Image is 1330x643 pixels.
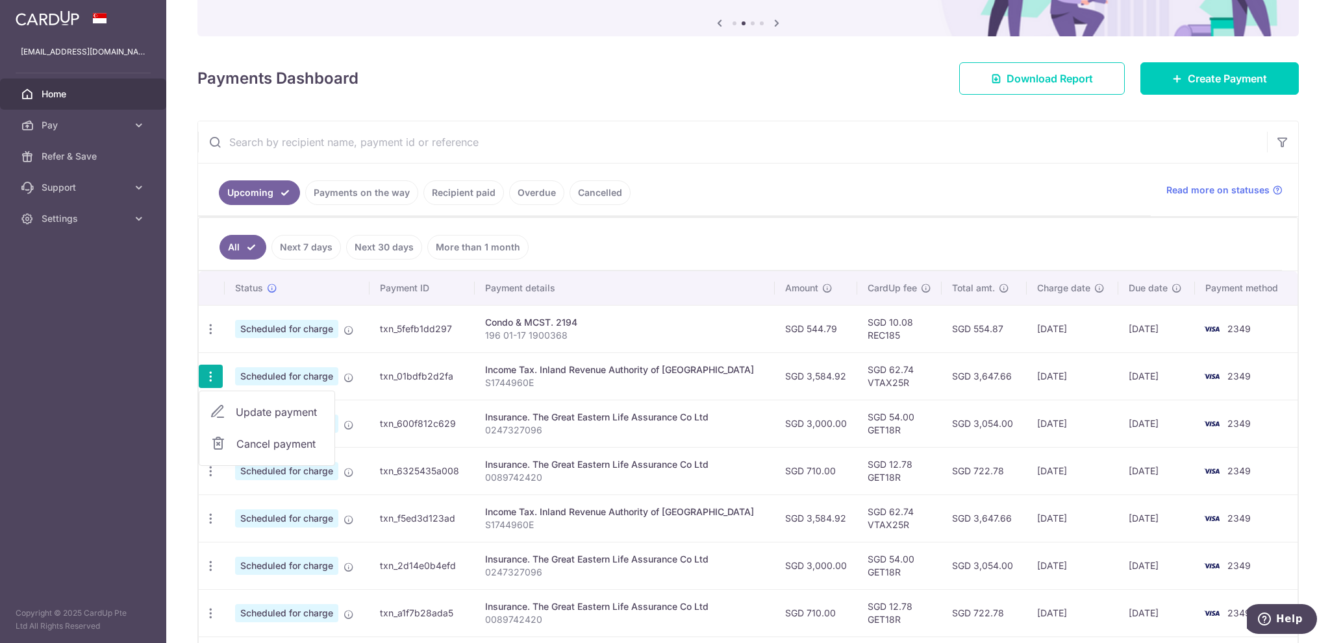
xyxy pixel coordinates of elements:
img: Bank Card [1199,558,1225,574]
a: Read more on statuses [1166,184,1283,197]
span: Scheduled for charge [235,462,338,480]
td: txn_5fefb1dd297 [370,305,475,352]
a: Cancelled [570,180,631,205]
p: 0247327096 [485,424,765,437]
td: SGD 54.00 GET18R [857,400,942,447]
td: [DATE] [1118,400,1195,447]
td: [DATE] [1118,447,1195,494]
span: 2349 [1227,513,1251,524]
td: [DATE] [1118,589,1195,637]
span: Scheduled for charge [235,557,338,575]
span: Home [42,88,127,101]
img: Bank Card [1199,321,1225,337]
td: SGD 12.78 GET18R [857,589,942,637]
td: SGD 722.78 [942,589,1027,637]
td: SGD 3,647.66 [942,494,1027,542]
td: SGD 12.78 GET18R [857,447,942,494]
p: S1744960E [485,376,765,389]
th: Payment ID [370,271,475,305]
td: SGD 554.87 [942,305,1027,352]
div: Condo & MCST. 2194 [485,316,765,329]
span: 2349 [1227,418,1251,429]
a: Payments on the way [305,180,418,205]
td: txn_2d14e0b4efd [370,542,475,589]
a: More than 1 month [427,235,529,260]
span: Total amt. [952,282,995,295]
p: 0247327096 [485,566,765,579]
td: txn_a1f7b28ada5 [370,589,475,637]
td: [DATE] [1027,589,1118,637]
td: SGD 3,647.66 [942,352,1027,400]
td: [DATE] [1027,400,1118,447]
td: [DATE] [1027,494,1118,542]
span: Create Payment [1188,71,1267,86]
td: SGD 3,054.00 [942,400,1027,447]
span: Charge date [1037,282,1090,295]
span: Status [235,282,263,295]
span: Scheduled for charge [235,604,338,622]
span: Pay [42,119,127,132]
div: Income Tax. Inland Revenue Authority of [GEOGRAPHIC_DATA] [485,363,765,376]
a: Overdue [509,180,564,205]
td: txn_01bdfb2d2fa [370,352,475,400]
th: Payment method [1195,271,1298,305]
p: S1744960E [485,518,765,531]
td: SGD 3,000.00 [775,542,857,589]
span: CardUp fee [868,282,917,295]
input: Search by recipient name, payment id or reference [198,121,1267,163]
td: txn_6325435a008 [370,447,475,494]
td: [DATE] [1118,352,1195,400]
td: SGD 3,000.00 [775,400,857,447]
td: SGD 62.74 VTAX25R [857,494,942,542]
td: SGD 710.00 [775,447,857,494]
td: SGD 544.79 [775,305,857,352]
td: SGD 54.00 GET18R [857,542,942,589]
td: [DATE] [1027,542,1118,589]
a: Recipient paid [423,180,504,205]
span: Scheduled for charge [235,320,338,338]
div: Income Tax. Inland Revenue Authority of [GEOGRAPHIC_DATA] [485,505,765,518]
td: SGD 3,584.92 [775,352,857,400]
div: Insurance. The Great Eastern Life Assurance Co Ltd [485,600,765,613]
img: Bank Card [1199,605,1225,621]
td: txn_f5ed3d123ad [370,494,475,542]
span: 2349 [1227,323,1251,334]
a: Upcoming [219,180,300,205]
th: Payment details [475,271,775,305]
img: CardUp [16,10,79,26]
div: Insurance. The Great Eastern Life Assurance Co Ltd [485,458,765,471]
a: All [220,235,266,260]
span: Settings [42,212,127,225]
td: txn_600f812c629 [370,400,475,447]
span: Refer & Save [42,150,127,163]
p: [EMAIL_ADDRESS][DOMAIN_NAME] [21,45,145,58]
td: [DATE] [1118,305,1195,352]
span: Scheduled for charge [235,367,338,385]
span: Download Report [1007,71,1093,86]
td: [DATE] [1118,494,1195,542]
span: Scheduled for charge [235,509,338,528]
div: Insurance. The Great Eastern Life Assurance Co Ltd [485,553,765,566]
a: Next 7 days [271,235,341,260]
td: [DATE] [1027,305,1118,352]
img: Bank Card [1199,511,1225,526]
td: [DATE] [1027,447,1118,494]
p: 196 01-17 1900368 [485,329,765,342]
span: Support [42,181,127,194]
td: [DATE] [1118,542,1195,589]
img: Bank Card [1199,463,1225,479]
h4: Payments Dashboard [197,67,358,90]
p: 0089742420 [485,471,765,484]
p: 0089742420 [485,613,765,626]
span: Read more on statuses [1166,184,1270,197]
div: Insurance. The Great Eastern Life Assurance Co Ltd [485,411,765,424]
td: [DATE] [1027,352,1118,400]
a: Create Payment [1140,62,1299,95]
img: Bank Card [1199,416,1225,431]
td: SGD 710.00 [775,589,857,637]
img: Bank Card [1199,369,1225,384]
iframe: Opens a widget where you can find more information [1247,604,1317,637]
span: Amount [785,282,818,295]
td: SGD 3,054.00 [942,542,1027,589]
